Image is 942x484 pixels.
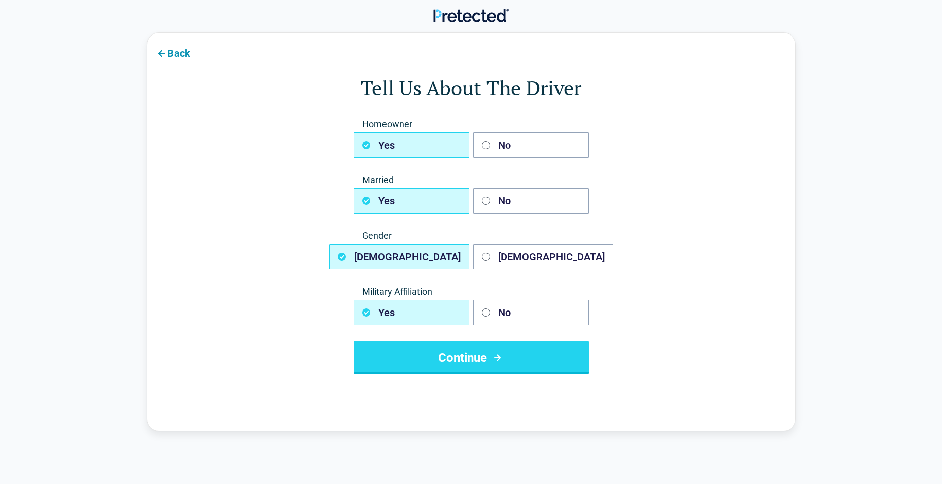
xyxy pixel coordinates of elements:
button: No [473,188,589,214]
button: [DEMOGRAPHIC_DATA] [329,244,469,269]
button: Back [147,41,198,64]
span: Married [354,174,589,186]
button: Yes [354,188,469,214]
span: Homeowner [354,118,589,130]
span: Military Affiliation [354,286,589,298]
button: Yes [354,300,469,325]
button: No [473,300,589,325]
button: Yes [354,132,469,158]
span: Gender [354,230,589,242]
h1: Tell Us About The Driver [188,74,755,102]
button: [DEMOGRAPHIC_DATA] [473,244,613,269]
button: No [473,132,589,158]
button: Continue [354,341,589,374]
